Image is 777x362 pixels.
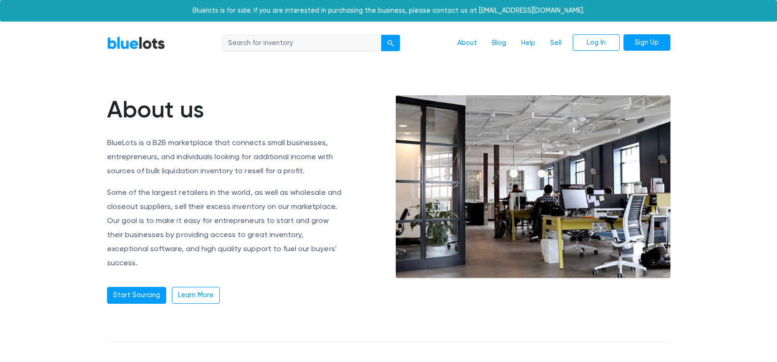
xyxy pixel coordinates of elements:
[222,35,382,52] input: Search for inventory
[514,34,543,52] a: Help
[107,185,344,270] p: Some of the largest retailers in the world, as well as wholesale and closeout suppliers, sell the...
[623,34,670,51] a: Sign Up
[450,34,485,52] a: About
[107,95,344,123] h1: About us
[396,95,670,278] img: office-e6e871ac0602a9b363ffc73e1d17013cb30894adc08fbdb38787864bb9a1d2fe.jpg
[172,287,220,304] a: Learn More
[107,287,166,304] a: Start Sourcing
[573,34,620,51] a: Log In
[107,136,344,178] p: BlueLots is a B2B marketplace that connects small businesses, entrepreneurs, and individuals look...
[485,34,514,52] a: Blog
[543,34,569,52] a: Sell
[107,36,165,50] a: BlueLots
